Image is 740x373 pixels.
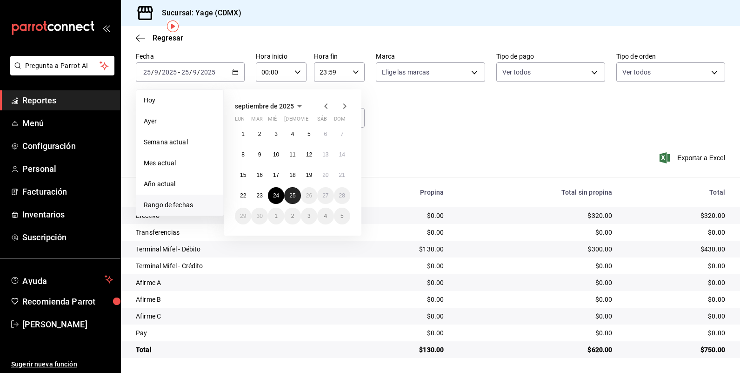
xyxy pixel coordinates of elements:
[136,34,183,42] button: Regresar
[306,192,312,199] abbr: 26 de septiembre de 2025
[136,312,343,321] div: Afirme C
[324,131,327,137] abbr: 6 de septiembre de 2025
[235,167,251,183] button: 15 de septiembre de 2025
[268,208,284,224] button: 1 de octubre de 2025
[102,24,110,32] button: open_drawer_menu
[627,211,725,220] div: $320.00
[334,187,350,204] button: 28 de septiembre de 2025
[324,213,327,219] abbr: 4 de octubre de 2025
[358,189,444,196] div: Propina
[307,131,311,137] abbr: 5 de septiembre de 2025
[289,192,295,199] abbr: 25 de septiembre de 2025
[334,116,346,126] abbr: domingo
[256,53,307,60] label: Hora inicio
[256,172,262,178] abbr: 16 de septiembre de 2025
[334,208,350,224] button: 5 de octubre de 2025
[136,228,343,237] div: Transferencias
[10,56,114,75] button: Pregunta a Parrot AI
[317,187,333,204] button: 27 de septiembre de 2025
[376,53,485,60] label: Marca
[235,126,251,142] button: 1 de septiembre de 2025
[622,68,651,77] span: Ver todos
[235,116,245,126] abbr: lunes
[340,213,344,219] abbr: 5 de octubre de 2025
[627,345,725,354] div: $750.00
[240,192,246,199] abbr: 22 de septiembre de 2025
[616,53,725,60] label: Tipo de orden
[159,68,161,76] span: /
[289,172,295,178] abbr: 18 de septiembre de 2025
[189,68,192,76] span: /
[235,102,294,110] span: septiembre de 2025
[7,68,114,77] a: Pregunta a Parrot AI
[22,231,113,244] span: Suscripción
[307,213,311,219] abbr: 3 de octubre de 2025
[258,151,261,158] abbr: 9 de septiembre de 2025
[197,68,200,76] span: /
[306,151,312,158] abbr: 12 de septiembre de 2025
[627,312,725,321] div: $0.00
[251,116,262,126] abbr: martes
[251,167,267,183] button: 16 de septiembre de 2025
[274,131,278,137] abbr: 3 de septiembre de 2025
[358,312,444,321] div: $0.00
[144,95,216,105] span: Hoy
[301,116,308,126] abbr: viernes
[339,151,345,158] abbr: 14 de septiembre de 2025
[284,126,300,142] button: 4 de septiembre de 2025
[284,167,300,183] button: 18 de septiembre de 2025
[459,278,612,287] div: $0.00
[22,185,113,198] span: Facturación
[459,328,612,338] div: $0.00
[334,146,350,163] button: 14 de septiembre de 2025
[301,208,317,224] button: 3 de octubre de 2025
[151,68,154,76] span: /
[154,7,241,19] h3: Sucursal: Yage (CDMX)
[240,213,246,219] abbr: 29 de septiembre de 2025
[459,244,612,254] div: $300.00
[301,167,317,183] button: 19 de septiembre de 2025
[258,131,261,137] abbr: 2 de septiembre de 2025
[284,116,339,126] abbr: jueves
[273,172,279,178] abbr: 17 de septiembre de 2025
[144,116,216,126] span: Ayer
[22,318,113,331] span: [PERSON_NAME]
[268,146,284,163] button: 10 de septiembre de 2025
[136,328,343,338] div: Pay
[144,158,216,168] span: Mes actual
[334,167,350,183] button: 21 de septiembre de 2025
[317,167,333,183] button: 20 de septiembre de 2025
[235,187,251,204] button: 22 de septiembre de 2025
[144,200,216,210] span: Rango de fechas
[268,187,284,204] button: 24 de septiembre de 2025
[459,295,612,304] div: $0.00
[273,192,279,199] abbr: 24 de septiembre de 2025
[284,208,300,224] button: 2 de octubre de 2025
[322,172,328,178] abbr: 20 de septiembre de 2025
[459,228,612,237] div: $0.00
[240,172,246,178] abbr: 15 de septiembre de 2025
[167,20,179,32] img: Tooltip marker
[339,172,345,178] abbr: 21 de septiembre de 2025
[358,328,444,338] div: $0.00
[251,126,267,142] button: 2 de septiembre de 2025
[136,278,343,287] div: Afirme A
[284,146,300,163] button: 11 de septiembre de 2025
[193,68,197,76] input: --
[661,152,725,163] button: Exportar a Excel
[22,117,113,129] span: Menú
[317,126,333,142] button: 6 de septiembre de 2025
[136,261,343,271] div: Terminal Mifel - Crédito
[22,274,101,285] span: Ayuda
[143,68,151,76] input: --
[235,208,251,224] button: 29 de septiembre de 2025
[627,295,725,304] div: $0.00
[291,131,294,137] abbr: 4 de septiembre de 2025
[268,126,284,142] button: 3 de septiembre de 2025
[627,261,725,271] div: $0.00
[358,261,444,271] div: $0.00
[291,213,294,219] abbr: 2 de octubre de 2025
[154,68,159,76] input: --
[241,151,245,158] abbr: 8 de septiembre de 2025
